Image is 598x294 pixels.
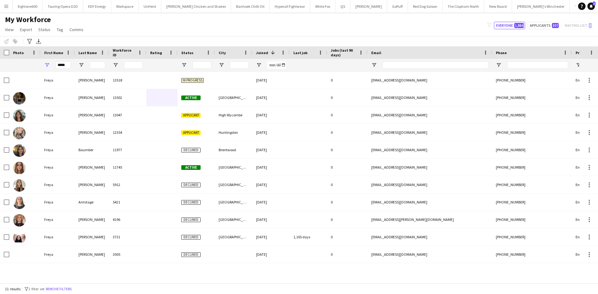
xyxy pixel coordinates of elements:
[368,211,492,228] div: [EMAIL_ADDRESS][PERSON_NAME][DOMAIN_NAME]
[368,89,492,106] div: [EMAIL_ADDRESS][DOMAIN_NAME]
[109,176,146,193] div: 5912
[17,26,35,34] a: Export
[252,228,290,245] div: [DATE]
[13,50,24,55] span: Photo
[75,211,109,228] div: [PERSON_NAME]
[181,78,204,83] span: In progress
[75,194,109,211] div: Armitage
[267,61,286,69] input: Joined Filter Input
[492,124,572,141] div: [PHONE_NUMBER]
[43,0,83,12] button: Touring Opera D2D
[40,211,75,228] div: Freya
[252,176,290,193] div: [DATE]
[161,0,231,12] button: [PERSON_NAME] Chicken and Shakes
[83,0,111,12] button: EDF Energy
[57,27,63,32] span: Tag
[67,26,86,34] a: Comms
[215,211,252,228] div: [GEOGRAPHIC_DATA]
[215,194,252,211] div: [GEOGRAPHIC_DATA]
[587,2,595,10] a: 3
[35,38,42,45] app-action-btn: Export XLSX
[26,38,33,45] app-action-btn: Advanced filters
[13,162,26,174] img: Freya Drake
[40,72,75,89] div: Freya
[368,194,492,211] div: [EMAIL_ADDRESS][DOMAIN_NAME]
[496,62,501,68] button: Open Filter Menu
[192,61,211,69] input: Status Filter Input
[327,106,368,124] div: 0
[443,0,484,12] button: The Clapham North
[252,159,290,176] div: [DATE]
[75,159,109,176] div: [PERSON_NAME]
[40,141,75,158] div: Freya
[75,228,109,245] div: [PERSON_NAME]
[492,72,572,89] div: [PHONE_NUMBER]
[368,246,492,263] div: [EMAIL_ADDRESS][DOMAIN_NAME]
[109,89,146,106] div: 13502
[181,183,201,187] span: Declined
[270,0,310,12] button: HyperaX Fightwear
[75,124,109,141] div: [PERSON_NAME]
[124,61,143,69] input: Workforce ID Filter Input
[215,106,252,124] div: High Wycombe
[13,0,43,12] button: Eightone600
[113,62,118,68] button: Open Filter Menu
[36,26,53,34] a: Status
[181,62,187,68] button: Open Filter Menu
[492,246,572,263] div: [PHONE_NUMBER]
[215,124,252,141] div: Huntingdon
[109,72,146,89] div: 13518
[256,62,262,68] button: Open Filter Menu
[331,48,356,57] span: Jobs (last 90 days)
[219,50,226,55] span: City
[492,194,572,211] div: [PHONE_NUMBER]
[371,62,377,68] button: Open Filter Menu
[252,89,290,106] div: [DATE]
[327,124,368,141] div: 0
[40,246,75,263] div: Freya
[492,211,572,228] div: [PHONE_NUMBER]
[252,141,290,158] div: [DATE]
[13,197,26,209] img: Freya Armitage
[528,22,560,29] button: Applicants307
[38,27,50,32] span: Status
[90,61,105,69] input: Last Name Filter Input
[552,23,559,28] span: 307
[492,141,572,158] div: [PHONE_NUMBER]
[13,92,26,105] img: Freya Blackmore
[109,228,146,245] div: 3731
[512,0,570,12] button: [PERSON_NAME]'s Winchester
[13,231,26,244] img: Freya Maclean
[368,72,492,89] div: [EMAIL_ADDRESS][DOMAIN_NAME]
[5,27,14,32] span: View
[75,141,109,158] div: Baumber
[368,228,492,245] div: [EMAIL_ADDRESS][DOMAIN_NAME]
[252,246,290,263] div: [DATE]
[75,106,109,124] div: [PERSON_NAME]
[335,0,350,12] button: QS
[13,110,26,122] img: Freya Mills
[368,176,492,193] div: [EMAIL_ADDRESS][DOMAIN_NAME]
[40,228,75,245] div: Freya
[327,211,368,228] div: 0
[576,50,588,55] span: Profile
[75,246,109,263] div: [PERSON_NAME]
[492,176,572,193] div: [PHONE_NUMBER]
[40,89,75,106] div: Freya
[44,50,63,55] span: First Name
[252,211,290,228] div: [DATE]
[219,62,224,68] button: Open Filter Menu
[139,0,161,12] button: UnHerd
[75,89,109,106] div: [PERSON_NAME]
[327,194,368,211] div: 0
[387,0,408,12] button: GoPuff
[78,62,84,68] button: Open Filter Menu
[181,130,201,135] span: Applicant
[109,106,146,124] div: 13047
[54,26,66,34] a: Tag
[507,61,568,69] input: Phone Filter Input
[181,96,201,100] span: Active
[492,106,572,124] div: [PHONE_NUMBER]
[576,62,581,68] button: Open Filter Menu
[181,235,201,240] span: Declined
